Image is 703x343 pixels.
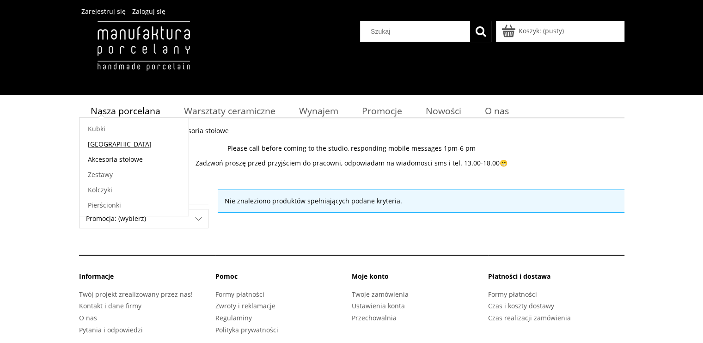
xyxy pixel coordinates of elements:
[215,272,352,288] li: Pomoc
[79,209,208,228] span: Promocja: (wybierz)
[79,325,143,334] a: Pytania i odpowiedzi
[225,197,617,205] p: Nie znaleziono produktów spełniających podane kryteria.
[91,104,160,117] span: Nasza porcelana
[299,104,338,117] span: Wynajem
[215,325,278,334] a: Polityka prywatności
[215,301,275,310] a: Zwroty i reklamacje
[352,272,488,288] li: Moje konto
[488,290,537,299] a: Formy płatności
[79,144,624,153] p: Please call before coming to the studio, responding mobile messages 1pm-6 pm
[488,272,624,288] li: Płatności i dostawa
[79,209,208,228] div: Filtruj
[350,102,414,120] a: Promocje
[488,301,554,310] a: Czas i koszty dostawy
[503,26,564,35] a: Produkty w koszyku 0. Przejdź do koszyka
[79,301,141,310] a: Kontakt i dane firmy
[81,7,126,16] a: Zarejestruj się
[473,102,520,120] a: O nas
[488,313,571,322] a: Czas realizacji zamówienia
[543,26,564,35] b: (pusty)
[79,102,172,120] a: Nasza porcelana
[79,272,215,288] li: Informacje
[352,313,397,322] a: Przechowalnia
[287,102,350,120] a: Wynajem
[426,104,461,117] span: Nowości
[79,313,97,322] a: O nas
[352,301,405,310] a: Ustawienia konta
[79,290,193,299] a: Twój projekt zrealizowany przez nas!
[184,104,275,117] span: Warsztaty ceramiczne
[362,104,402,117] span: Promocje
[215,290,264,299] a: Formy płatności
[174,126,229,135] span: Akcesoria stołowe
[79,159,624,167] p: Zadzwoń proszę przed przyjściem do pracowni, odpowiadam na wiadomosci sms i tel. 13.00-18.00😁
[215,313,252,322] a: Regulaminy
[485,104,509,117] span: O nas
[364,21,470,42] input: Szukaj w sklepie
[172,102,287,120] a: Warsztaty ceramiczne
[352,290,409,299] a: Twoje zamówienia
[519,26,541,35] span: Koszyk:
[79,21,208,90] img: Manufaktura Porcelany
[132,7,165,16] a: Zaloguj się
[470,21,491,42] button: Szukaj
[414,102,473,120] a: Nowości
